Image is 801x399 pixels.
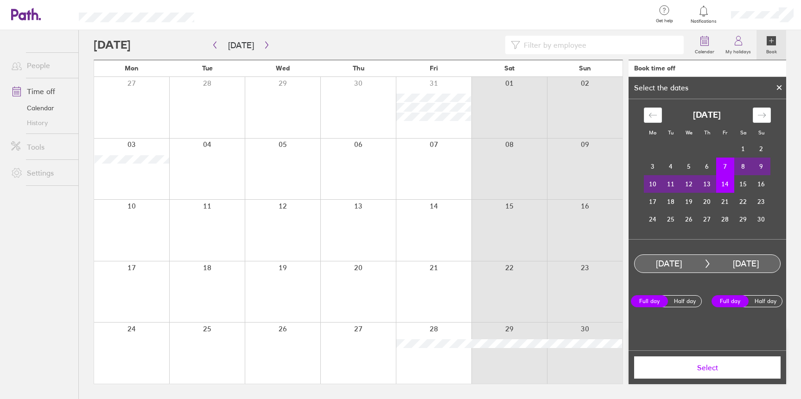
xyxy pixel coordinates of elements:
a: My holidays [720,30,756,60]
div: [DATE] [712,259,780,269]
td: Choose Thursday, November 27, 2025 as your check-in date. It’s available. [698,210,716,228]
div: Select the dates [629,83,694,92]
label: Full day [631,295,668,307]
small: Su [758,129,764,136]
small: We [686,129,693,136]
span: Sun [579,64,591,72]
span: Thu [353,64,364,72]
button: [DATE] [221,38,261,53]
td: Choose Saturday, November 1, 2025 as your check-in date. It’s available. [734,140,752,158]
div: [DATE] [635,259,703,269]
span: Mon [125,64,139,72]
strong: [DATE] [693,110,721,120]
td: Selected. Wednesday, November 12, 2025 [680,175,698,193]
label: My holidays [720,46,756,55]
a: History [4,115,78,130]
a: People [4,56,78,75]
a: Notifications [689,5,719,24]
td: Choose Wednesday, November 26, 2025 as your check-in date. It’s available. [680,210,698,228]
td: Selected. Monday, November 10, 2025 [644,175,662,193]
td: Selected as start date. Friday, November 7, 2025 [716,158,734,175]
span: Notifications [689,19,719,24]
td: Choose Monday, November 17, 2025 as your check-in date. It’s available. [644,193,662,210]
small: Tu [668,129,674,136]
td: Choose Tuesday, November 25, 2025 as your check-in date. It’s available. [662,210,680,228]
td: Selected. Sunday, November 9, 2025 [752,158,770,175]
a: Settings [4,164,78,182]
td: Choose Saturday, November 22, 2025 as your check-in date. It’s available. [734,193,752,210]
td: Choose Thursday, November 6, 2025 as your check-in date. It’s available. [698,158,716,175]
td: Choose Monday, November 3, 2025 as your check-in date. It’s available. [644,158,662,175]
span: Fri [430,64,438,72]
span: Sat [504,64,515,72]
td: Choose Wednesday, November 19, 2025 as your check-in date. It’s available. [680,193,698,210]
a: Book [756,30,786,60]
label: Full day [712,295,749,307]
div: Calendar [634,99,781,239]
label: Calendar [689,46,720,55]
label: Half day [747,296,784,307]
a: Tools [4,138,78,156]
td: Choose Saturday, November 15, 2025 as your check-in date. It’s available. [734,175,752,193]
td: Choose Saturday, November 29, 2025 as your check-in date. It’s available. [734,210,752,228]
td: Choose Monday, November 24, 2025 as your check-in date. It’s available. [644,210,662,228]
td: Choose Wednesday, November 5, 2025 as your check-in date. It’s available. [680,158,698,175]
td: Selected as end date. Friday, November 14, 2025 [716,175,734,193]
small: Mo [649,129,656,136]
a: Calendar [689,30,720,60]
td: Choose Tuesday, November 18, 2025 as your check-in date. It’s available. [662,193,680,210]
div: Move forward to switch to the next month. [753,108,771,123]
small: Fr [723,129,727,136]
td: Choose Sunday, November 16, 2025 as your check-in date. It’s available. [752,175,770,193]
td: Selected. Thursday, November 13, 2025 [698,175,716,193]
small: Th [704,129,710,136]
td: Choose Friday, November 28, 2025 as your check-in date. It’s available. [716,210,734,228]
span: Wed [276,64,290,72]
small: Sa [740,129,746,136]
td: Selected. Tuesday, November 11, 2025 [662,175,680,193]
a: Calendar [4,101,78,115]
span: Tue [202,64,213,72]
td: Selected. Saturday, November 8, 2025 [734,158,752,175]
td: Choose Sunday, November 2, 2025 as your check-in date. It’s available. [752,140,770,158]
td: Choose Tuesday, November 4, 2025 as your check-in date. It’s available. [662,158,680,175]
td: Choose Thursday, November 20, 2025 as your check-in date. It’s available. [698,193,716,210]
td: Choose Sunday, November 30, 2025 as your check-in date. It’s available. [752,210,770,228]
div: Move backward to switch to the previous month. [644,108,662,123]
a: Time off [4,82,78,101]
td: Choose Sunday, November 23, 2025 as your check-in date. It’s available. [752,193,770,210]
button: Select [634,356,781,379]
span: Select [641,363,774,372]
td: Choose Friday, November 21, 2025 as your check-in date. It’s available. [716,193,734,210]
label: Book [761,46,782,55]
label: Half day [666,296,703,307]
input: Filter by employee [520,36,679,54]
span: Get help [649,18,680,24]
div: Book time off [634,64,675,72]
